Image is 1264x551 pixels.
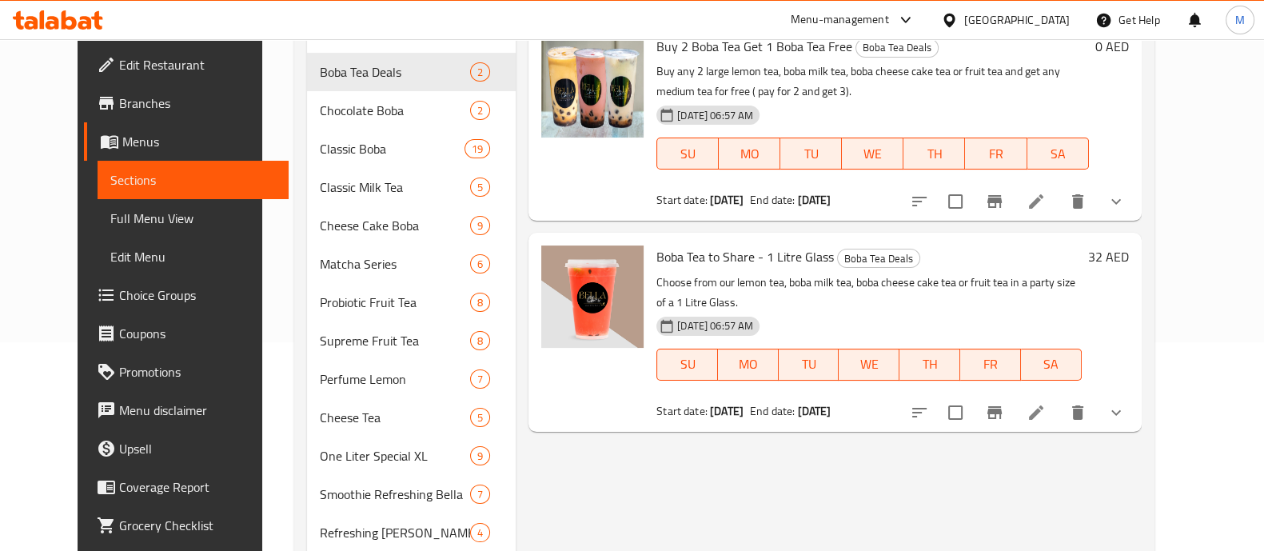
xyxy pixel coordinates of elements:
[320,331,470,350] div: Supreme Fruit Tea
[975,393,1014,432] button: Branch-specific-item
[656,138,719,170] button: SU
[541,246,644,348] img: Boba Tea to Share - 1 Litre Glass
[910,142,959,166] span: TH
[1059,182,1097,221] button: delete
[656,62,1088,102] p: Buy any 2 large lemon tea, boba milk tea, boba cheese cake tea or fruit tea and get any medium te...
[320,139,465,158] div: Classic Boba
[320,62,470,82] span: Boba Tea Deals
[320,101,470,120] span: Chocolate Boba
[1106,403,1126,422] svg: Show Choices
[787,142,835,166] span: TU
[471,372,489,387] span: 7
[320,485,470,504] span: Smoothie Refreshing Bella
[84,391,289,429] a: Menu disclaimer
[656,245,834,269] span: Boba Tea to Share - 1 Litre Glass
[710,401,744,421] b: [DATE]
[307,321,516,360] div: Supreme Fruit Tea8
[1097,393,1135,432] button: show more
[1059,393,1097,432] button: delete
[965,138,1027,170] button: FR
[307,475,516,513] div: Smoothie Refreshing Bella7
[791,10,889,30] div: Menu-management
[797,190,831,210] b: [DATE]
[465,139,490,158] div: items
[939,185,972,218] span: Select to update
[839,349,899,381] button: WE
[119,516,276,535] span: Grocery Checklist
[848,142,897,166] span: WE
[541,35,644,138] img: Buy 2 Boba Tea Get 1 Boba Tea Free
[84,353,289,391] a: Promotions
[1235,11,1245,29] span: M
[710,190,744,210] b: [DATE]
[750,190,795,210] span: End date:
[98,199,289,238] a: Full Menu View
[971,142,1020,166] span: FR
[320,216,470,235] div: Cheese Cake Boba
[471,410,489,425] span: 5
[664,353,712,376] span: SU
[1097,182,1135,221] button: show more
[471,257,489,272] span: 6
[320,523,470,542] div: Refreshing Mojito's
[964,11,1070,29] div: [GEOGRAPHIC_DATA]
[122,132,276,151] span: Menus
[84,84,289,122] a: Branches
[470,62,490,82] div: items
[307,130,516,168] div: Classic Boba19
[1095,35,1129,58] h6: 0 AED
[656,190,708,210] span: Start date:
[656,349,718,381] button: SU
[724,353,772,376] span: MO
[470,254,490,274] div: items
[1088,246,1129,268] h6: 32 AED
[671,108,760,123] span: [DATE] 06:57 AM
[845,353,893,376] span: WE
[471,180,489,195] span: 5
[470,523,490,542] div: items
[119,285,276,305] span: Choice Groups
[119,55,276,74] span: Edit Restaurant
[939,396,972,429] span: Select to update
[471,525,489,541] span: 4
[671,318,760,333] span: [DATE] 06:57 AM
[320,369,470,389] div: Perfume Lemon
[320,254,470,274] span: Matcha Series
[785,353,833,376] span: TU
[84,506,289,545] a: Grocery Checklist
[307,206,516,245] div: Cheese Cake Boba9
[967,353,1015,376] span: FR
[307,360,516,398] div: Perfume Lemon7
[779,349,839,381] button: TU
[960,349,1021,381] button: FR
[780,138,842,170] button: TU
[718,349,779,381] button: MO
[307,437,516,475] div: One Liter Special XL9
[719,138,780,170] button: MO
[110,247,276,266] span: Edit Menu
[307,91,516,130] div: Chocolate Boba2
[471,65,489,80] span: 2
[84,429,289,468] a: Upsell
[119,401,276,420] span: Menu disclaimer
[84,468,289,506] a: Coverage Report
[842,138,903,170] button: WE
[1027,192,1046,211] a: Edit menu item
[900,393,939,432] button: sort-choices
[320,408,470,427] span: Cheese Tea
[975,182,1014,221] button: Branch-specific-item
[320,446,470,465] span: One Liter Special XL
[838,250,919,268] span: Boba Tea Deals
[470,178,490,197] div: items
[320,293,470,312] span: Probiotic Fruit Tea
[320,178,470,197] div: Classic Milk Tea
[750,401,795,421] span: End date:
[900,182,939,221] button: sort-choices
[98,161,289,199] a: Sections
[119,477,276,497] span: Coverage Report
[471,218,489,234] span: 9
